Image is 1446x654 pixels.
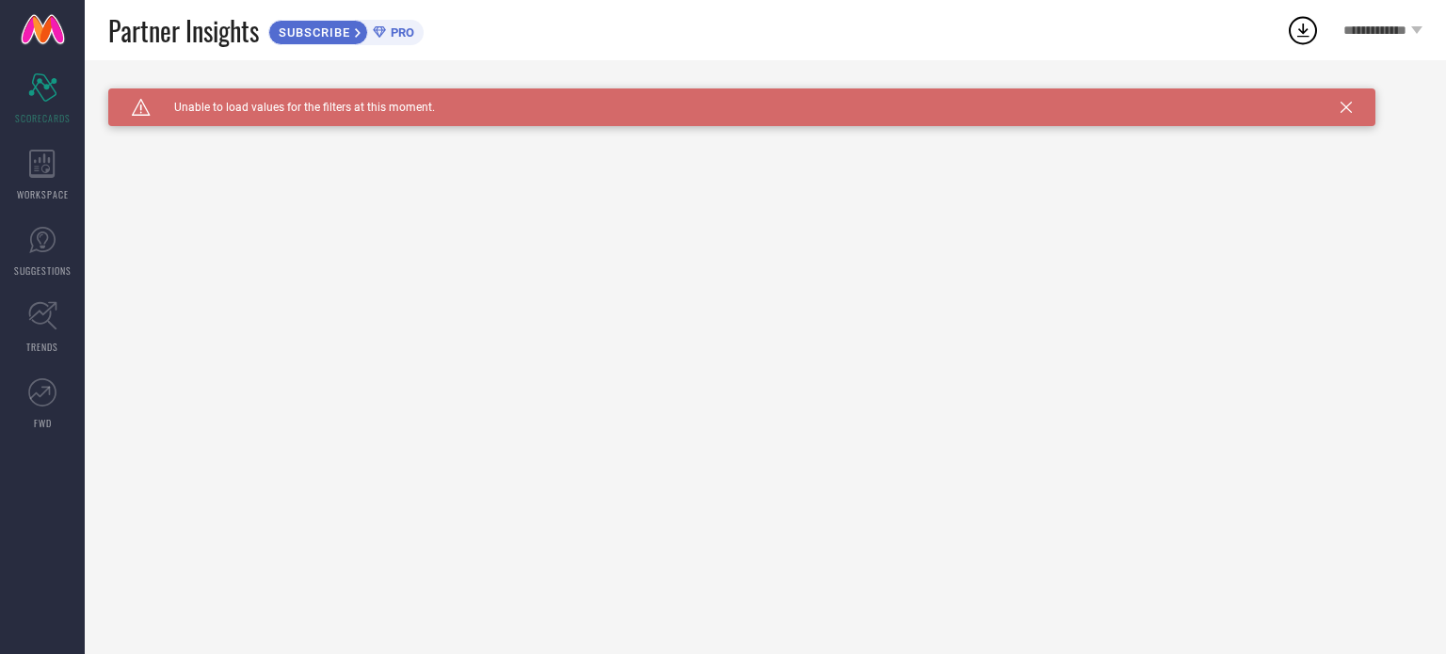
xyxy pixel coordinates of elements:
span: Unable to load values for the filters at this moment. [151,101,435,114]
span: Partner Insights [108,11,259,50]
span: SUBSCRIBE [269,25,355,40]
a: SUBSCRIBEPRO [268,15,424,45]
span: WORKSPACE [17,187,69,201]
div: Open download list [1286,13,1320,47]
span: PRO [386,25,414,40]
span: TRENDS [26,340,58,354]
div: Unable to load filters at this moment. Please try later. [108,88,1422,104]
span: SCORECARDS [15,111,71,125]
span: FWD [34,416,52,430]
span: SUGGESTIONS [14,263,72,278]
